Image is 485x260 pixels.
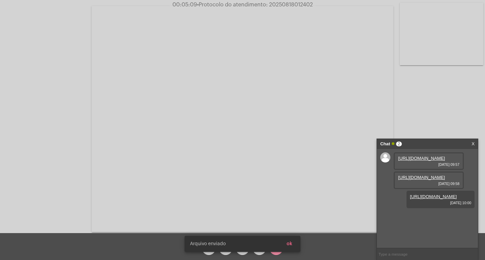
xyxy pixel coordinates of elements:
span: Protocolo do atendimento: 20250818012402 [197,2,313,7]
span: 2 [396,142,402,146]
a: [URL][DOMAIN_NAME] [410,194,457,199]
span: [DATE] 09:58 [398,182,459,186]
a: [URL][DOMAIN_NAME] [398,175,445,180]
span: [DATE] 09:57 [398,162,459,166]
a: X [472,139,475,149]
input: Type a message [377,248,478,260]
button: ok [281,238,298,250]
strong: Chat [380,139,390,149]
span: 00:05:09 [172,2,197,7]
span: ok [287,242,292,246]
span: • [197,2,199,7]
span: [DATE] 10:00 [410,201,471,205]
a: [URL][DOMAIN_NAME] [398,156,445,161]
span: Online [392,142,394,145]
span: Arquivo enviado [190,240,226,247]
